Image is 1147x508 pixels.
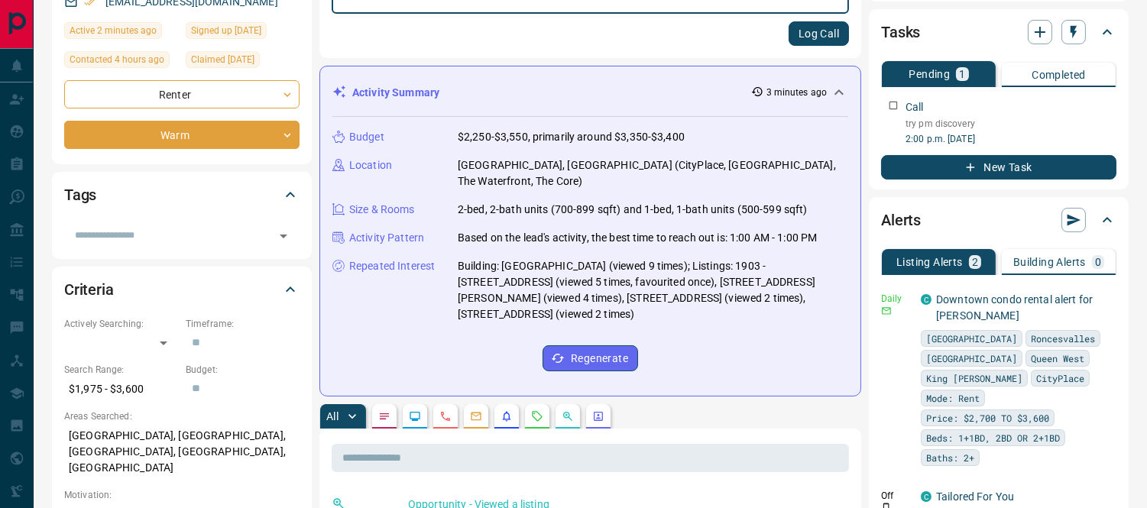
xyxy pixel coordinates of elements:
[592,410,604,422] svg: Agent Actions
[926,390,980,406] span: Mode: Rent
[470,410,482,422] svg: Emails
[936,293,1093,322] a: Downtown condo rental alert for [PERSON_NAME]
[959,69,965,79] p: 1
[64,80,300,108] div: Renter
[64,121,300,149] div: Warm
[349,202,415,218] p: Size & Rooms
[349,230,424,246] p: Activity Pattern
[906,132,1116,146] p: 2:00 p.m. [DATE]
[458,129,685,145] p: $2,250-$3,550, primarily around $3,350-$3,400
[458,202,808,218] p: 2-bed, 2-bath units (700-899 sqft) and 1-bed, 1-bath units (500-599 sqft)
[186,51,300,73] div: Sun Oct 12 2025
[881,489,912,503] p: Off
[64,363,178,377] p: Search Range:
[909,69,950,79] p: Pending
[972,257,978,267] p: 2
[881,20,920,44] h2: Tasks
[896,257,963,267] p: Listing Alerts
[409,410,421,422] svg: Lead Browsing Activity
[64,488,300,502] p: Motivation:
[64,277,114,302] h2: Criteria
[881,14,1116,50] div: Tasks
[191,52,254,67] span: Claimed [DATE]
[921,294,932,305] div: condos.ca
[921,491,932,502] div: condos.ca
[1013,257,1086,267] p: Building Alerts
[562,410,574,422] svg: Opportunities
[458,230,817,246] p: Based on the lead's activity, the best time to reach out is: 1:00 AM - 1:00 PM
[501,410,513,422] svg: Listing Alerts
[926,370,1022,386] span: King [PERSON_NAME]
[326,411,339,422] p: All
[881,155,1116,180] button: New Task
[273,225,294,247] button: Open
[64,423,300,480] p: [GEOGRAPHIC_DATA], [GEOGRAPHIC_DATA], [GEOGRAPHIC_DATA], [GEOGRAPHIC_DATA], [GEOGRAPHIC_DATA]
[543,345,638,371] button: Regenerate
[70,52,164,67] span: Contacted 4 hours ago
[766,86,827,99] p: 3 minutes ago
[936,490,1014,503] a: Tailored For You
[64,409,300,423] p: Areas Searched:
[70,23,157,38] span: Active 2 minutes ago
[906,99,924,115] p: Call
[64,176,300,213] div: Tags
[349,129,384,145] p: Budget
[531,410,543,422] svg: Requests
[64,51,178,73] div: Wed Oct 15 2025
[186,363,300,377] p: Budget:
[1095,257,1101,267] p: 0
[881,208,921,232] h2: Alerts
[352,85,439,101] p: Activity Summary
[926,351,1017,366] span: [GEOGRAPHIC_DATA]
[458,258,848,322] p: Building: [GEOGRAPHIC_DATA] (viewed 9 times); Listings: 1903 - [STREET_ADDRESS] (viewed 5 times, ...
[332,79,848,107] div: Activity Summary3 minutes ago
[1036,370,1084,386] span: CityPlace
[1032,70,1086,80] p: Completed
[881,202,1116,238] div: Alerts
[64,22,178,44] div: Wed Oct 15 2025
[458,157,848,189] p: [GEOGRAPHIC_DATA], [GEOGRAPHIC_DATA] (CityPlace, [GEOGRAPHIC_DATA], The Waterfront, The Core)
[1031,331,1095,346] span: Roncesvalles
[881,306,892,316] svg: Email
[64,271,300,308] div: Criteria
[64,377,178,402] p: $1,975 - $3,600
[926,331,1017,346] span: [GEOGRAPHIC_DATA]
[926,450,974,465] span: Baths: 2+
[64,183,96,207] h2: Tags
[186,317,300,331] p: Timeframe:
[1031,351,1084,366] span: Queen West
[378,410,390,422] svg: Notes
[186,22,300,44] div: Sun Oct 12 2025
[881,292,912,306] p: Daily
[439,410,452,422] svg: Calls
[349,157,392,173] p: Location
[349,258,435,274] p: Repeated Interest
[926,430,1060,445] span: Beds: 1+1BD, 2BD OR 2+1BD
[64,317,178,331] p: Actively Searching:
[789,21,849,46] button: Log Call
[926,410,1049,425] span: Price: $2,700 TO $3,600
[906,117,1116,131] p: try pm discovery
[191,23,261,38] span: Signed up [DATE]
